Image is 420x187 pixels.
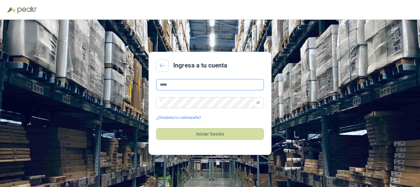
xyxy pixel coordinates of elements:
h2: Ingresa a tu cuenta [173,61,227,70]
img: Peakr [17,6,37,14]
a: ¿Olvidaste tu contraseña? [156,115,201,121]
span: eye-invisible [256,101,260,104]
button: Iniciar Sesión [156,128,264,140]
img: Logo [7,7,16,13]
